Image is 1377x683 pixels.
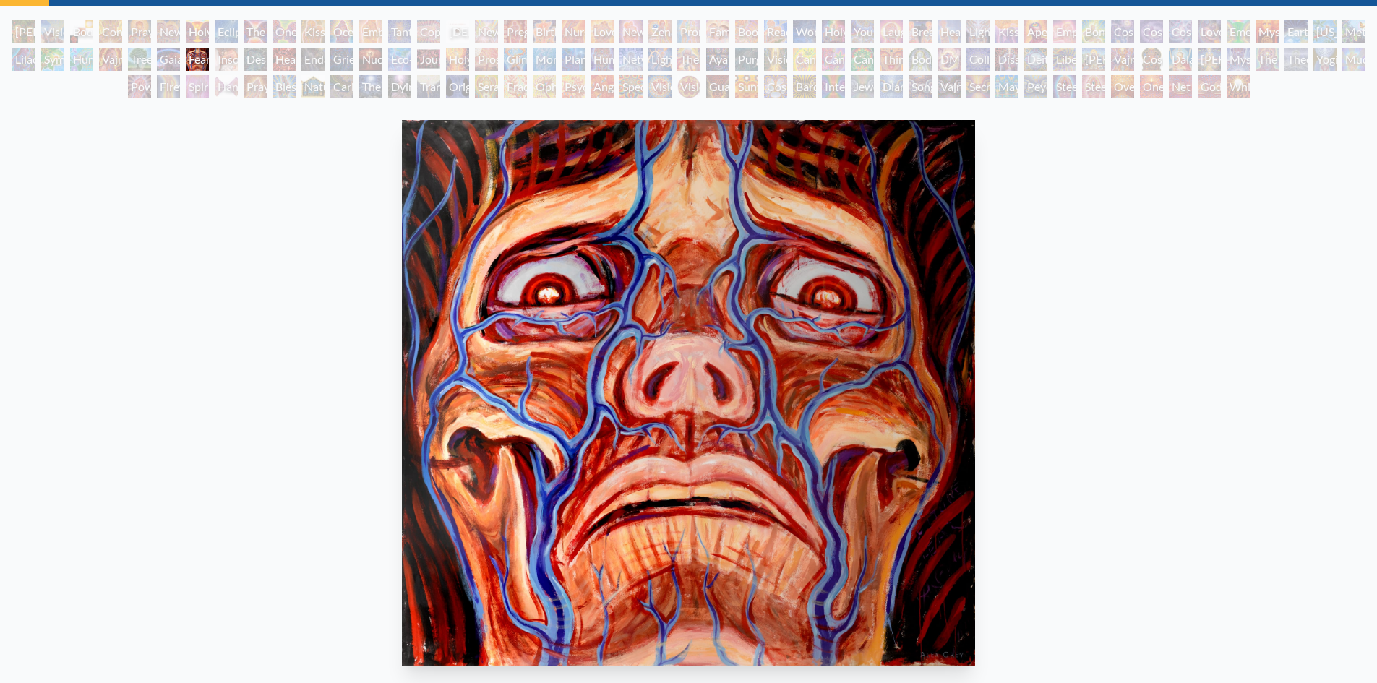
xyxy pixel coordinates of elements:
div: Dying [388,75,411,98]
div: New Man New Woman [157,20,180,43]
div: Prostration [475,48,498,71]
div: Peyote Being [1024,75,1047,98]
div: Spirit Animates the Flesh [186,75,209,98]
div: The Kiss [244,20,267,43]
div: Lilacs [12,48,35,71]
div: Grieving [330,48,353,71]
div: Third Eye Tears of Joy [880,48,903,71]
div: Caring [330,75,353,98]
div: [US_STATE] Song [1313,20,1337,43]
div: Jewel Being [851,75,874,98]
div: Pregnancy [504,20,527,43]
div: Earth Energies [1284,20,1308,43]
div: Angel Skin [591,75,614,98]
div: Aperture [1024,20,1047,43]
div: Steeplehead 2 [1082,75,1105,98]
div: Lightweaver [966,20,990,43]
div: Mysteriosa 2 [1256,20,1279,43]
div: Vajra Being [938,75,961,98]
div: Despair [244,48,267,71]
div: Gaia [157,48,180,71]
div: Vision Tree [764,48,787,71]
div: Body/Mind as a Vibratory Field of Energy [909,48,932,71]
div: Headache [273,48,296,71]
div: Ocean of Love Bliss [330,20,353,43]
div: Dalai Lama [1169,48,1192,71]
div: Reading [764,20,787,43]
div: Firewalking [157,75,180,98]
div: The Shulgins and their Alchemical Angels [677,48,700,71]
div: Spectral Lotus [619,75,643,98]
div: Lightworker [648,48,672,71]
div: Liberation Through Seeing [1053,48,1076,71]
div: Nursing [562,20,585,43]
div: Secret Writing Being [966,75,990,98]
div: The Soul Finds It's Way [359,75,382,98]
div: Birth [533,20,556,43]
div: Cosmic Lovers [1169,20,1192,43]
div: Purging [735,48,758,71]
div: Bond [1082,20,1105,43]
div: Mudra [1342,48,1365,71]
div: Empowerment [1053,20,1076,43]
div: Hands that See [215,75,238,98]
div: Nuclear Crucifixion [359,48,382,71]
div: Deities & Demons Drinking from the Milky Pool [1024,48,1047,71]
div: Diamond Being [880,75,903,98]
div: Eclipse [215,20,238,43]
div: Bardo Being [793,75,816,98]
div: Kiss of the [MEDICAL_DATA] [995,20,1018,43]
div: Wonder [793,20,816,43]
div: Mayan Being [995,75,1018,98]
div: Song of Vajra Being [909,75,932,98]
div: Love is a Cosmic Force [1198,20,1221,43]
div: Tree & Person [128,48,151,71]
div: Young & Old [851,20,874,43]
div: Eco-Atlas [388,48,411,71]
div: The Seer [1256,48,1279,71]
div: Vajra Guru [1111,48,1134,71]
div: Psychomicrograph of a Fractal Paisley Cherub Feather Tip [562,75,585,98]
div: Copulating [417,20,440,43]
div: Zena Lotus [648,20,672,43]
div: Tantra [388,20,411,43]
div: Nature of Mind [301,75,325,98]
div: Symbiosis: Gall Wasp & Oak Tree [41,48,64,71]
div: Monochord [533,48,556,71]
div: Healing [938,20,961,43]
div: Theologue [1284,48,1308,71]
div: Godself [1198,75,1221,98]
div: Vision [PERSON_NAME] [677,75,700,98]
div: Ophanic Eyelash [533,75,556,98]
div: Holy Grail [186,20,209,43]
div: Mystic Eye [1227,48,1250,71]
div: Love Circuit [591,20,614,43]
div: Yogi & the Möbius Sphere [1313,48,1337,71]
div: Embracing [359,20,382,43]
div: [PERSON_NAME] [1198,48,1221,71]
div: Newborn [475,20,498,43]
div: Contemplation [99,20,122,43]
div: Cosmic Elf [764,75,787,98]
div: Cannabacchus [851,48,874,71]
div: Breathing [909,20,932,43]
div: Seraphic Transport Docking on the Third Eye [475,75,498,98]
div: Collective Vision [966,48,990,71]
div: Praying Hands [244,75,267,98]
div: Dissectional Art for Tool's Lateralus CD [995,48,1018,71]
div: Boo-boo [735,20,758,43]
div: Cosmic Artist [1140,20,1163,43]
div: Visionary Origin of Language [41,20,64,43]
div: Human Geometry [591,48,614,71]
div: Cosmic [DEMOGRAPHIC_DATA] [1140,48,1163,71]
div: One Taste [273,20,296,43]
div: Vajra Horse [99,48,122,71]
div: Fractal Eyes [504,75,527,98]
div: Networks [619,48,643,71]
div: Sunyata [735,75,758,98]
div: Steeplehead 1 [1053,75,1076,98]
div: DMT - The Spirit Molecule [938,48,961,71]
div: Original Face [446,75,469,98]
div: Body, Mind, Spirit [70,20,93,43]
div: Praying [128,20,151,43]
